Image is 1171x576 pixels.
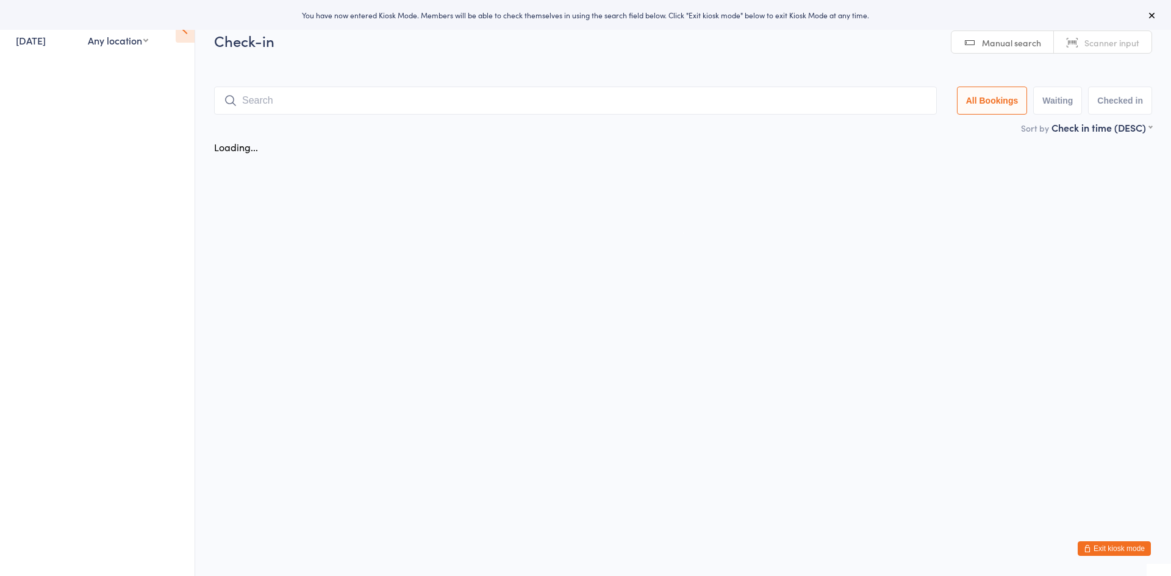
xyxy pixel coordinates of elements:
[1033,87,1082,115] button: Waiting
[88,34,148,47] div: Any location
[1088,87,1152,115] button: Checked in
[16,34,46,47] a: [DATE]
[982,37,1041,49] span: Manual search
[214,140,258,154] div: Loading...
[1021,122,1049,134] label: Sort by
[1084,37,1139,49] span: Scanner input
[1051,121,1152,134] div: Check in time (DESC)
[1078,541,1151,556] button: Exit kiosk mode
[957,87,1028,115] button: All Bookings
[214,87,937,115] input: Search
[20,10,1151,20] div: You have now entered Kiosk Mode. Members will be able to check themselves in using the search fie...
[214,30,1152,51] h2: Check-in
